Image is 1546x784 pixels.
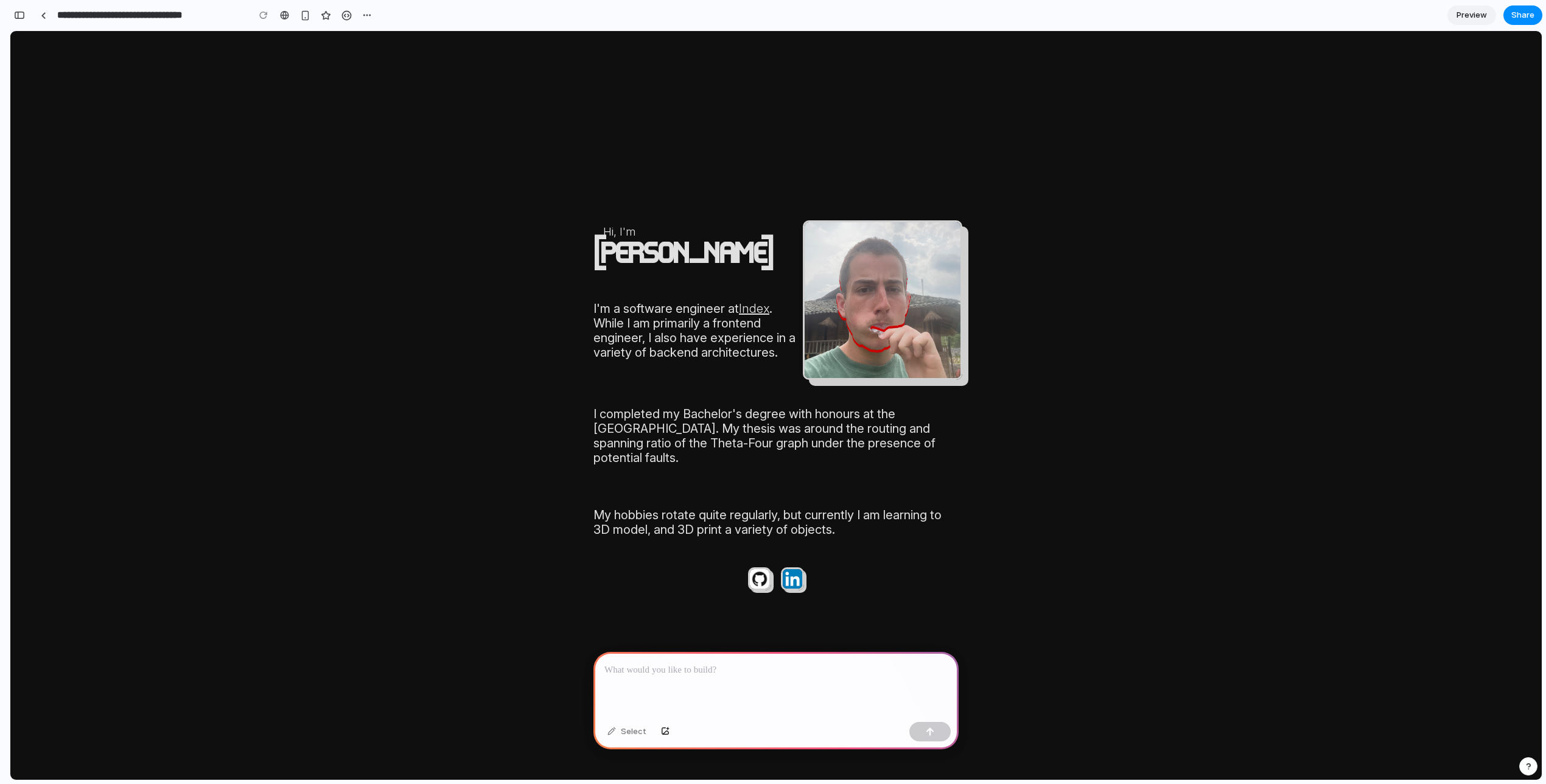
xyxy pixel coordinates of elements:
[1511,9,1534,21] span: Share
[583,209,761,240] h1: [PERSON_NAME]
[583,477,948,506] p: My hobbies rotate quite regularly, but currently I am learning to 3D model, and 3D print a variet...
[583,376,948,434] p: I completed my Bachelor's degree with honours at the [GEOGRAPHIC_DATA]. My thesis was around the ...
[1503,5,1542,25] button: Share
[1457,9,1487,21] span: Preview
[729,270,759,285] a: Index
[593,194,792,208] h3: Hi, I'm
[771,536,794,559] img: 8.webp
[583,270,792,329] p: I'm a software engineer at . While I am primarily a frontend engineer, I also have experience in ...
[1447,5,1496,25] a: Preview
[738,536,761,559] img: 7.png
